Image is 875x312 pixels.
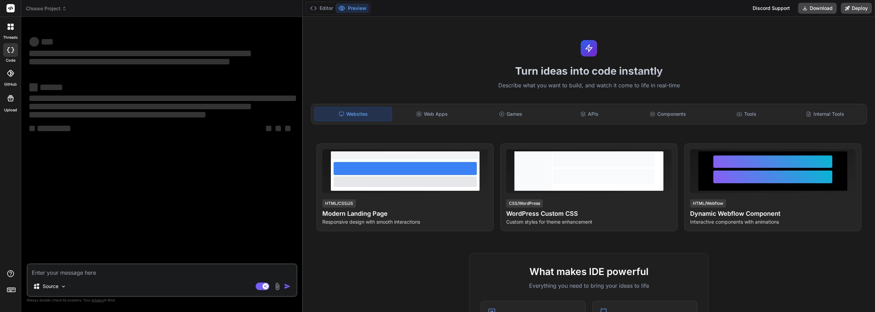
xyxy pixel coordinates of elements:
[29,126,35,131] span: ‌
[690,209,856,219] h4: Dynamic Webflow Component
[551,107,628,121] div: APIs
[29,37,39,47] span: ‌
[336,3,369,13] button: Preview
[29,83,38,91] span: ‌
[690,199,726,208] div: HTML/Webflow
[285,126,291,131] span: ‌
[506,219,672,225] p: Custom styles for theme enhancement
[481,264,697,279] h2: What makes IDE powerful
[472,107,549,121] div: Games
[708,107,785,121] div: Tools
[798,3,837,14] button: Download
[690,219,856,225] p: Interactive components with animations
[481,282,697,290] p: Everything you need to bring your ideas to life
[322,219,488,225] p: Responsive design with smooth interactions
[29,112,205,117] span: ‌
[3,35,18,40] label: threads
[841,3,872,14] button: Deploy
[60,284,66,289] img: Pick Models
[4,107,17,113] label: Upload
[92,298,104,302] span: privacy
[506,199,543,208] div: CSS/WordPress
[322,199,356,208] div: HTML/CSS/JS
[506,209,672,219] h4: WordPress Custom CSS
[38,126,70,131] span: ‌
[27,297,297,303] p: Always double-check its answers. Your in Bind
[393,107,471,121] div: Web Apps
[43,283,58,290] p: Source
[749,3,794,14] div: Discord Support
[273,283,281,290] img: attachment
[29,104,251,109] span: ‌
[307,81,871,90] p: Describe what you want to build, and watch it come to life in real-time
[6,58,15,63] label: code
[266,126,271,131] span: ‌
[4,82,17,87] label: GitHub
[40,85,62,90] span: ‌
[629,107,706,121] div: Components
[29,59,229,64] span: ‌
[314,107,392,121] div: Websites
[322,209,488,219] h4: Modern Landing Page
[42,39,53,45] span: ‌
[275,126,281,131] span: ‌
[786,107,864,121] div: Internal Tools
[26,5,67,12] span: Choose Project
[284,283,291,290] img: icon
[29,96,296,101] span: ‌
[29,51,251,56] span: ‌
[307,65,871,77] h1: Turn ideas into code instantly
[307,3,336,13] button: Editor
